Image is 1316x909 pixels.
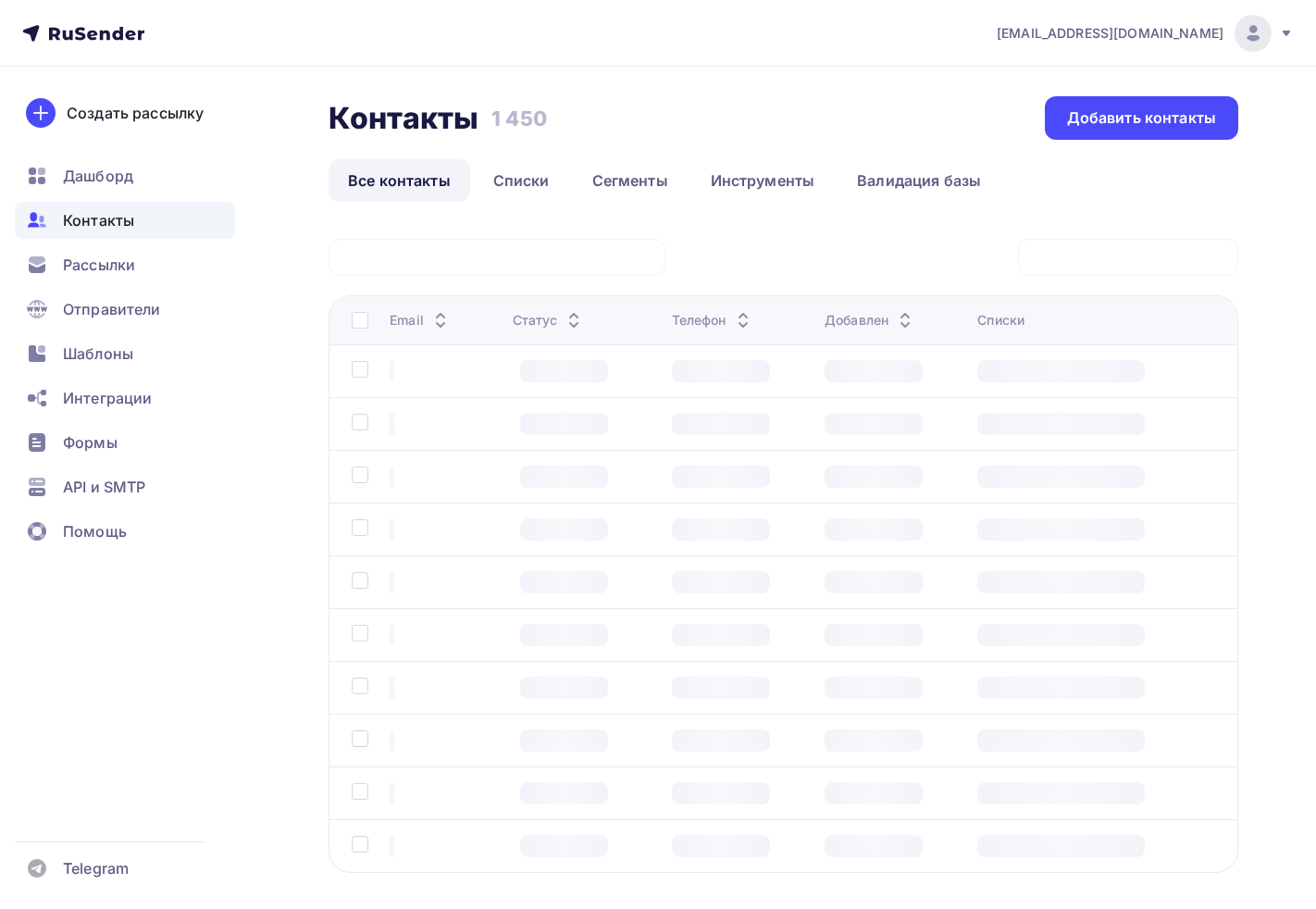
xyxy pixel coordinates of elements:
span: Формы [63,431,118,454]
span: API и SMTP [63,476,145,498]
div: Телефон [672,311,754,330]
a: Сегменты [573,159,688,202]
span: Шаблоны [63,342,133,365]
h2: Контакты [329,100,478,137]
div: Добавлен [825,311,916,330]
a: Все контакты [329,159,470,202]
span: Контакты [63,209,134,231]
div: Создать рассылку [67,102,204,124]
div: Email [390,311,452,330]
span: Дашборд [63,165,133,187]
span: Рассылки [63,254,135,276]
a: Валидация базы [838,159,1000,202]
a: Рассылки [15,246,235,283]
span: Интеграции [63,387,152,409]
a: Дашборд [15,157,235,194]
span: Telegram [63,857,129,879]
div: Добавить контакты [1067,107,1216,129]
span: Отправители [63,298,161,320]
div: Списки [977,311,1024,330]
a: Отправители [15,291,235,328]
div: Статус [513,311,586,330]
a: Инструменты [691,159,835,202]
span: Помощь [63,520,127,542]
span: [EMAIL_ADDRESS][DOMAIN_NAME] [997,24,1223,43]
a: Формы [15,424,235,461]
a: [EMAIL_ADDRESS][DOMAIN_NAME] [997,15,1294,52]
a: Контакты [15,202,235,239]
h3: 1 450 [491,106,547,131]
a: Списки [474,159,569,202]
a: Шаблоны [15,335,235,372]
